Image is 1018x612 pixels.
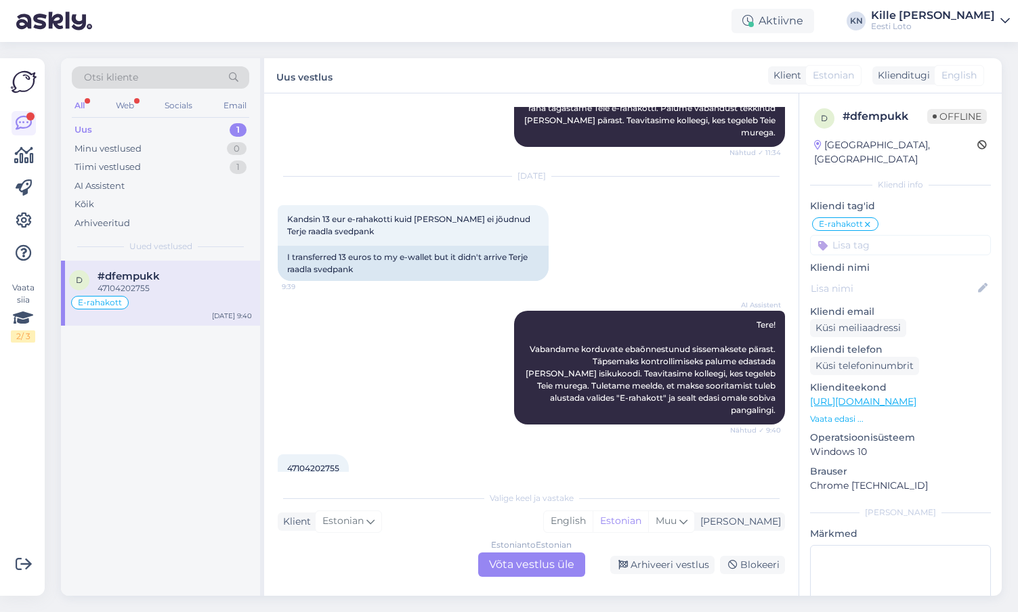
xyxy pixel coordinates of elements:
span: English [941,68,977,83]
div: Kliendi info [810,179,991,191]
div: Socials [162,97,195,114]
div: Kõik [75,198,94,211]
div: Arhiveeri vestlus [610,556,715,574]
div: 1 [230,160,247,174]
span: Estonian [813,68,854,83]
p: Kliendi nimi [810,261,991,275]
div: [GEOGRAPHIC_DATA], [GEOGRAPHIC_DATA] [814,138,977,167]
a: Kille [PERSON_NAME]Eesti Loto [871,10,1010,32]
div: [PERSON_NAME] [695,515,781,529]
div: [DATE] [278,170,785,182]
span: d [821,113,828,123]
p: Brauser [810,464,991,479]
div: Tiimi vestlused [75,160,141,174]
div: Web [113,97,137,114]
span: Uued vestlused [129,240,192,253]
div: Klienditugi [872,68,930,83]
div: Uus [75,123,92,137]
span: E-rahakott [78,299,122,307]
span: Nähtud ✓ 9:40 [730,425,781,435]
span: 9:39 [282,282,333,292]
p: Kliendi email [810,305,991,319]
div: I transferred 13 euros to my e-wallet but it didn't arrive Terje raadla svedpank [278,246,549,281]
div: Kille [PERSON_NAME] [871,10,995,21]
div: English [544,511,593,531]
input: Lisa tag [810,235,991,255]
p: Operatsioonisüsteem [810,431,991,445]
span: 47104202755 [287,463,339,473]
div: Aktiivne [731,9,814,33]
div: Vaata siia [11,282,35,343]
div: Email [221,97,249,114]
div: 2 / 3 [11,330,35,343]
p: Chrome [TECHNICAL_ID] [810,479,991,493]
div: Blokeeri [720,556,785,574]
p: Kliendi telefon [810,343,991,357]
div: [PERSON_NAME] [810,506,991,519]
div: Estonian to Estonian [491,539,572,551]
span: #dfempukk [98,270,160,282]
div: Klient [278,515,311,529]
div: [DATE] 9:40 [212,311,252,321]
div: 47104202755 [98,282,252,294]
p: Kliendi tag'id [810,199,991,213]
div: Küsi meiliaadressi [810,319,906,337]
div: All [72,97,87,114]
span: Estonian [322,514,364,529]
div: Arhiveeritud [75,217,130,230]
div: Klient [768,68,801,83]
div: Valige keel ja vastake [278,492,785,504]
span: d [76,275,83,285]
a: [URL][DOMAIN_NAME] [810,395,916,408]
span: E-rahakott [819,220,863,228]
div: Estonian [593,511,648,531]
div: Minu vestlused [75,142,142,156]
span: Nähtud ✓ 11:34 [729,148,781,158]
div: KN [847,12,866,30]
span: Otsi kliente [84,70,138,85]
p: Windows 10 [810,445,991,459]
div: Eesti Loto [871,21,995,32]
p: Vaata edasi ... [810,413,991,425]
span: Kandsin 13 eur e-rahakotti kuid [PERSON_NAME] ei jõudnud Terje raadla svedpank [287,214,532,236]
span: Offline [927,109,987,124]
p: Klienditeekond [810,380,991,395]
input: Lisa nimi [811,281,975,296]
p: Märkmed [810,527,991,541]
div: # dfempukk [843,108,927,125]
label: Uus vestlus [276,66,333,85]
div: AI Assistent [75,179,125,193]
div: Küsi telefoninumbrit [810,357,919,375]
div: Võta vestlus üle [478,552,585,577]
div: 0 [227,142,247,156]
span: Muu [656,515,677,527]
span: AI Assistent [730,300,781,310]
div: 1 [230,123,247,137]
img: Askly Logo [11,69,37,95]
